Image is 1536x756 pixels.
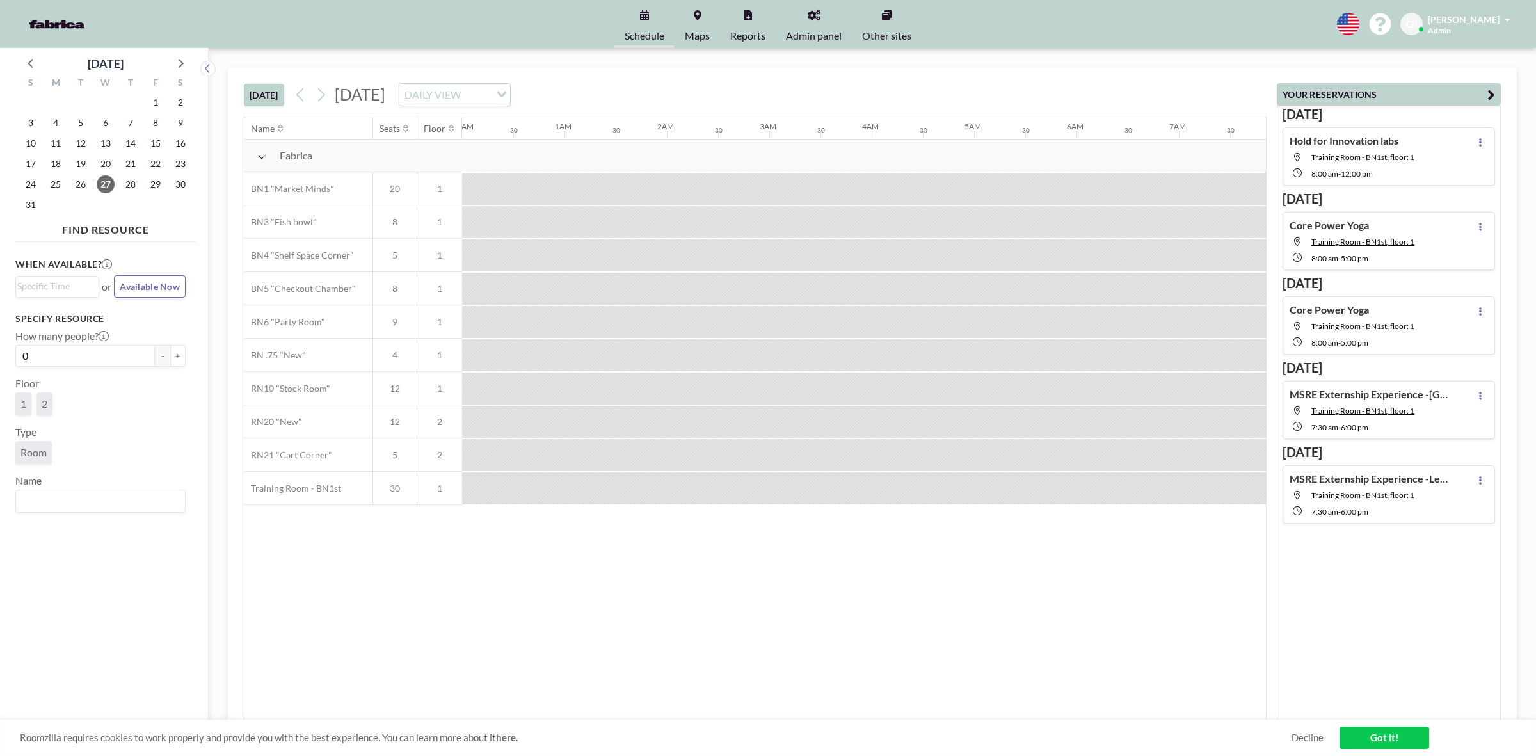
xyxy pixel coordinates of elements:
div: 6AM [1067,122,1084,131]
span: 7:30 AM [1311,507,1338,517]
span: RN10 "Stock Room" [244,383,330,394]
span: Thursday, August 28, 2025 [122,175,140,193]
div: Search for option [16,490,185,512]
span: 9 [373,316,417,328]
button: YOUR RESERVATIONS [1277,83,1501,106]
span: Training Room - BN1st, floor: 1 [1311,321,1414,331]
label: Type [15,426,36,438]
div: 2AM [657,122,674,131]
span: 1 [417,216,462,228]
span: Admin [1428,26,1451,35]
span: Wednesday, August 13, 2025 [97,134,115,152]
div: 30 [715,126,723,134]
span: Saturday, August 2, 2025 [172,93,189,111]
span: Saturday, August 30, 2025 [172,175,189,193]
span: [DATE] [335,84,385,104]
div: 4AM [862,122,879,131]
label: Name [15,474,42,487]
span: Saturday, August 16, 2025 [172,134,189,152]
h4: MSRE Externship Experience -[GEOGRAPHIC_DATA] [1290,388,1450,401]
h3: [DATE] [1283,191,1495,207]
span: 6:00 PM [1341,507,1368,517]
span: 1 [417,183,462,195]
span: 5 [373,449,417,461]
div: 12AM [452,122,474,131]
span: Monday, August 25, 2025 [47,175,65,193]
div: 30 [510,126,518,134]
span: Sunday, August 3, 2025 [22,114,40,132]
div: Seats [380,123,400,134]
span: 12:00 PM [1341,169,1373,179]
span: Friday, August 22, 2025 [147,155,164,173]
span: Roomzilla requires cookies to work properly and provide you with the best experience. You can lea... [20,732,1292,744]
span: 5:00 PM [1341,338,1368,348]
span: Friday, August 8, 2025 [147,114,164,132]
span: Wednesday, August 27, 2025 [97,175,115,193]
span: 6:00 PM [1341,422,1368,432]
span: 8 [373,283,417,294]
span: Tuesday, August 26, 2025 [72,175,90,193]
span: Friday, August 1, 2025 [147,93,164,111]
span: DAILY VIEW [402,86,463,103]
div: 30 [920,126,927,134]
span: BN6 "Party Room" [244,316,325,328]
span: Thursday, August 14, 2025 [122,134,140,152]
span: RN21 "Cart Corner" [244,449,332,461]
span: 1 [417,350,462,361]
span: Monday, August 4, 2025 [47,114,65,132]
span: - [1338,253,1341,263]
span: Room [20,446,47,459]
span: Friday, August 29, 2025 [147,175,164,193]
div: T [118,76,143,92]
div: 30 [1124,126,1132,134]
div: M [44,76,68,92]
div: Name [251,123,275,134]
span: Fabrica [280,149,312,162]
span: Sunday, August 24, 2025 [22,175,40,193]
span: 1 [20,398,26,410]
span: Available Now [120,281,180,292]
span: BN1 "Market Minds" [244,183,334,195]
span: 1 [417,283,462,294]
span: Schedule [625,31,664,41]
span: Sunday, August 17, 2025 [22,155,40,173]
span: 1 [417,250,462,261]
span: BN5 "Checkout Chamber" [244,283,356,294]
h4: Core Power Yoga [1290,219,1369,232]
span: 8:00 AM [1311,253,1338,263]
span: Admin panel [786,31,842,41]
div: 7AM [1169,122,1186,131]
button: [DATE] [244,84,284,106]
h3: Specify resource [15,313,186,325]
span: 20 [373,183,417,195]
div: 30 [612,126,620,134]
span: 30 [373,483,417,494]
h4: FIND RESOURCE [15,218,196,236]
span: Saturday, August 9, 2025 [172,114,189,132]
span: 5 [373,250,417,261]
span: 1 [417,316,462,328]
h3: [DATE] [1283,275,1495,291]
span: Wednesday, August 6, 2025 [97,114,115,132]
div: S [19,76,44,92]
div: Floor [424,123,445,134]
span: Saturday, August 23, 2025 [172,155,189,173]
span: Tuesday, August 5, 2025 [72,114,90,132]
span: Thursday, August 7, 2025 [122,114,140,132]
h3: [DATE] [1283,444,1495,460]
div: [DATE] [88,54,124,72]
span: - [1338,338,1341,348]
span: Training Room - BN1st [244,483,341,494]
span: 2 [417,449,462,461]
span: Monday, August 18, 2025 [47,155,65,173]
button: Available Now [114,275,186,298]
a: Decline [1292,732,1324,744]
a: here. [496,732,518,743]
span: Training Room - BN1st, floor: 1 [1311,152,1414,162]
span: Thursday, August 21, 2025 [122,155,140,173]
div: 30 [1227,126,1235,134]
h4: Hold for Innovation labs [1290,134,1398,147]
input: Search for option [465,86,489,103]
h3: [DATE] [1283,360,1495,376]
span: 7:30 AM [1311,422,1338,432]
